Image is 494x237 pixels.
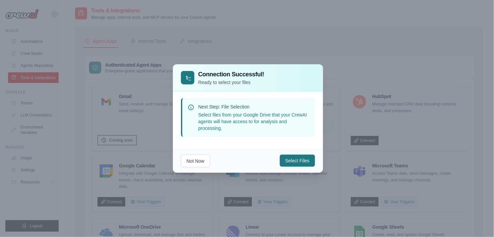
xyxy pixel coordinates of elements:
[181,155,210,167] button: Not Now
[198,70,264,79] h3: Connection Successful!
[280,155,315,167] button: Select Files
[198,103,310,110] p: Next Step: File Selection
[198,111,310,132] p: Select files from your Google Drive that your CrewAI agents will have access to for analysis and ...
[198,79,264,86] p: Ready to select your files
